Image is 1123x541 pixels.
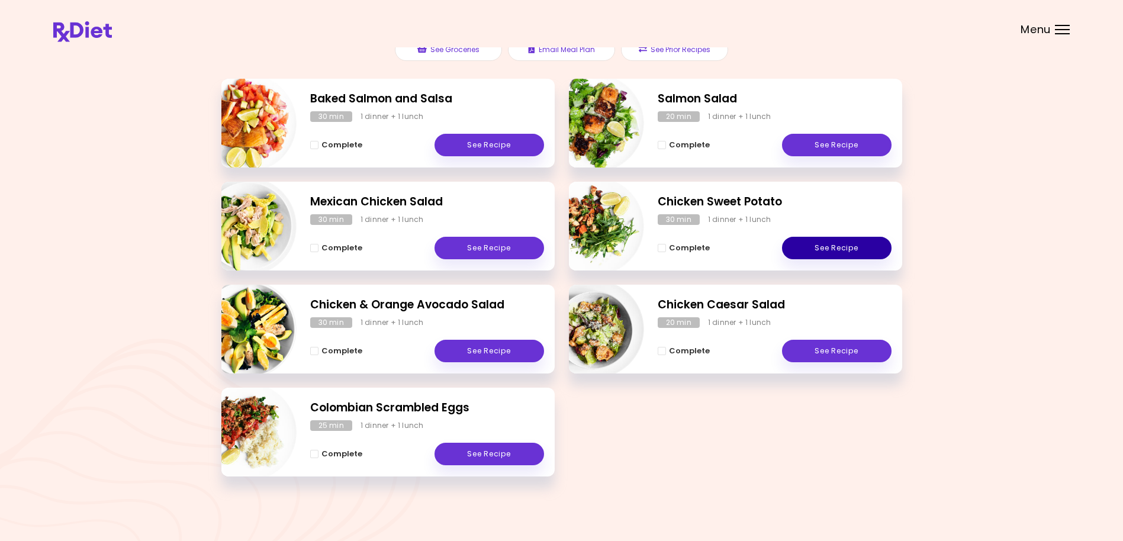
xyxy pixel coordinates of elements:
div: 1 dinner + 1 lunch [708,214,771,225]
div: 30 min [658,214,700,225]
span: Complete [321,243,362,253]
img: Info - Mexican Chicken Salad [198,177,297,275]
div: 30 min [310,214,352,225]
h2: Mexican Chicken Salad [310,194,544,211]
a: See Recipe - Mexican Chicken Salad [435,237,544,259]
div: 1 dinner + 1 lunch [361,111,424,122]
img: Info - Chicken Sweet Potato [546,177,644,275]
div: 1 dinner + 1 lunch [361,214,424,225]
img: Info - Baked Salmon and Salsa [198,74,297,172]
h2: Baked Salmon and Salsa [310,91,544,108]
span: Complete [669,346,710,356]
span: Complete [669,140,710,150]
div: 30 min [310,111,352,122]
h2: Chicken & Orange Avocado Salad [310,297,544,314]
img: RxDiet [53,21,112,42]
a: See Recipe - Chicken Caesar Salad [782,340,892,362]
div: 30 min [310,317,352,328]
span: Complete [669,243,710,253]
h2: Chicken Caesar Salad [658,297,892,314]
span: Complete [321,346,362,356]
span: Complete [321,449,362,459]
button: Complete - Chicken Sweet Potato [658,241,710,255]
div: 1 dinner + 1 lunch [361,317,424,328]
a: See Recipe - Colombian Scrambled Eggs [435,443,544,465]
button: See Groceries [395,38,502,61]
div: 1 dinner + 1 lunch [361,420,424,431]
button: Email Meal Plan [508,38,615,61]
a: See Recipe - Baked Salmon and Salsa [435,134,544,156]
div: 25 min [310,420,352,431]
div: 1 dinner + 1 lunch [708,111,771,122]
div: 20 min [658,317,700,328]
h2: Colombian Scrambled Eggs [310,400,544,417]
img: Info - Salmon Salad [546,74,644,172]
span: Complete [321,140,362,150]
button: See Prior Recipes [621,38,728,61]
img: Info - Chicken Caesar Salad [546,280,644,378]
button: Complete - Baked Salmon and Salsa [310,138,362,152]
img: Info - Chicken & Orange Avocado Salad [198,280,297,378]
a: See Recipe - Chicken & Orange Avocado Salad [435,340,544,362]
button: Complete - Chicken Caesar Salad [658,344,710,358]
button: Complete - Chicken & Orange Avocado Salad [310,344,362,358]
button: Complete - Mexican Chicken Salad [310,241,362,255]
h2: Salmon Salad [658,91,892,108]
img: Info - Colombian Scrambled Eggs [198,383,297,481]
h2: Chicken Sweet Potato [658,194,892,211]
span: Menu [1021,24,1051,35]
button: Complete - Salmon Salad [658,138,710,152]
a: See Recipe - Salmon Salad [782,134,892,156]
div: 20 min [658,111,700,122]
div: 1 dinner + 1 lunch [708,317,771,328]
button: Complete - Colombian Scrambled Eggs [310,447,362,461]
a: See Recipe - Chicken Sweet Potato [782,237,892,259]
